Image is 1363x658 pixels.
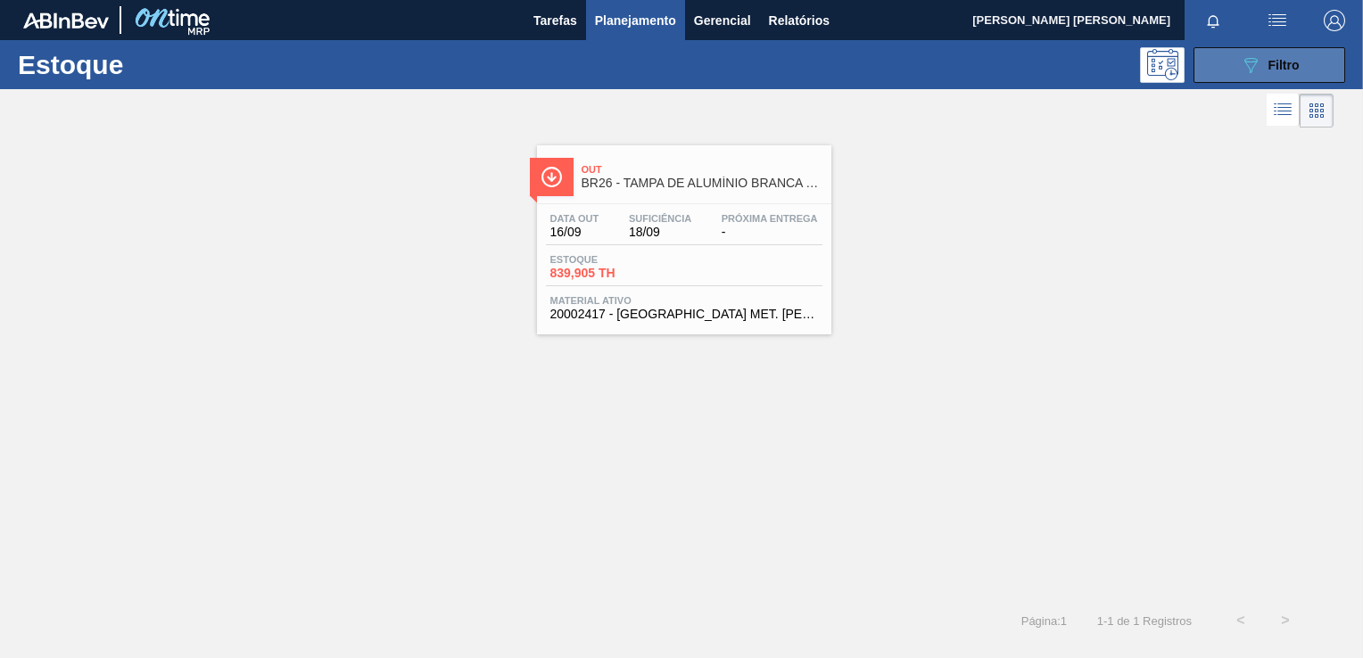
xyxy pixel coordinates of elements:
div: Pogramando: nenhum usuário selecionado [1140,47,1185,83]
span: Suficiência [629,213,691,224]
span: 20002417 - TAMPA MET. BRANCA ANEL AZUL CX600 [550,308,818,321]
img: userActions [1267,10,1288,31]
div: Visão em Lista [1267,94,1300,127]
div: Visão em Cards [1300,94,1334,127]
span: 839,905 TH [550,267,675,280]
span: 18/09 [629,226,691,239]
h1: Estoque [18,54,274,75]
span: Gerencial [694,10,751,31]
img: Logout [1324,10,1345,31]
span: Relatórios [769,10,830,31]
span: Data out [550,213,599,224]
span: 16/09 [550,226,599,239]
span: Filtro [1268,58,1300,72]
button: Filtro [1194,47,1345,83]
img: TNhmsLtSVTkK8tSr43FrP2fwEKptu5GPRR3wAAAABJRU5ErkJggg== [23,12,109,29]
span: Página : 1 [1021,614,1067,628]
button: Notificações [1185,8,1242,33]
img: Ícone [541,166,563,188]
span: BR26 - TAMPA DE ALUMÍNIO BRANCA TAB AZUL [582,177,822,190]
span: 1 - 1 de 1 Registros [1094,614,1192,628]
span: Out [582,164,822,175]
span: Próxima Entrega [722,213,818,224]
span: Estoque [550,254,675,265]
button: < [1218,598,1263,643]
span: Tarefas [533,10,577,31]
span: - [722,226,818,239]
span: Material ativo [550,295,818,306]
button: > [1263,598,1308,643]
a: ÍconeOutBR26 - TAMPA DE ALUMÍNIO BRANCA TAB AZULData out16/09Suficiência18/09Próxima Entrega-Esto... [524,132,840,334]
span: Planejamento [595,10,676,31]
